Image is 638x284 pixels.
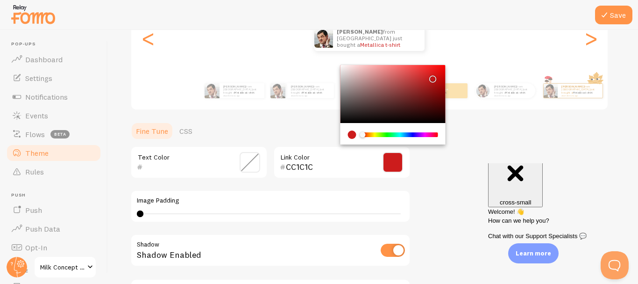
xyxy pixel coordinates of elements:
[6,87,102,106] a: Notifications
[6,69,102,87] a: Settings
[25,243,47,252] span: Opt-In
[34,256,97,278] a: Milk Concept Boutique
[25,111,48,120] span: Events
[11,41,102,47] span: Pop-ups
[205,83,220,98] img: Fomo
[494,85,517,88] strong: [PERSON_NAME]
[348,131,356,139] div: current color is #CC1C1C
[291,95,329,96] small: about 4 minutes ago
[50,130,70,138] span: beta
[561,85,599,96] p: from [GEOGRAPHIC_DATA] just bought a
[340,65,446,145] div: Chrome color picker
[11,192,102,198] span: Push
[223,85,246,88] strong: [PERSON_NAME]
[508,243,559,263] div: Learn more
[25,148,49,158] span: Theme
[483,163,634,251] iframe: Help Scout Beacon - Messages and Notifications
[130,122,174,140] a: Fine Tune
[6,50,102,69] a: Dashboard
[25,205,42,215] span: Push
[543,84,557,98] img: Fomo
[223,95,260,96] small: about 4 minutes ago
[130,234,411,268] div: Shadow Enabled
[291,85,313,88] strong: [PERSON_NAME]
[505,91,525,95] a: Metallica t-shirt
[25,224,60,233] span: Push Data
[25,167,44,176] span: Rules
[223,85,261,96] p: from [GEOGRAPHIC_DATA] just bought a
[601,251,629,279] iframe: Help Scout Beacon - Open
[6,144,102,162] a: Theme
[6,238,102,257] a: Opt-In
[426,91,447,95] a: Metallica t-shirt
[415,85,453,96] p: from [GEOGRAPHIC_DATA] just bought a
[174,122,198,140] a: CSS
[25,73,52,83] span: Settings
[10,2,57,26] img: fomo-relay-logo-orange.svg
[25,130,45,139] span: Flows
[25,55,63,64] span: Dashboard
[494,85,532,96] p: from [GEOGRAPHIC_DATA] just bought a
[6,106,102,125] a: Events
[291,85,330,96] p: from [GEOGRAPHIC_DATA] just bought a
[561,95,598,96] small: about 4 minutes ago
[337,28,383,35] strong: [PERSON_NAME]
[573,91,593,95] a: Metallica t-shirt
[561,85,584,88] strong: [PERSON_NAME]
[6,125,102,144] a: Flows beta
[6,201,102,219] a: Push
[6,162,102,181] a: Rules
[142,5,154,72] div: Previous slide
[337,26,415,51] p: from [GEOGRAPHIC_DATA] just bought a
[494,95,531,96] small: about 4 minutes ago
[476,84,489,97] img: Fomo
[360,41,400,48] a: Metallica t-shirt
[585,5,596,72] div: Next slide
[516,249,551,258] p: Learn more
[314,29,333,48] img: Fomo
[234,91,255,95] a: Metallica t-shirt
[40,262,85,273] span: Milk Concept Boutique
[6,219,102,238] a: Push Data
[302,91,322,95] a: Metallica t-shirt
[137,197,404,205] label: Image Padding
[415,95,452,96] small: about 4 minutes ago
[25,92,68,102] span: Notifications
[270,83,285,98] img: Fomo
